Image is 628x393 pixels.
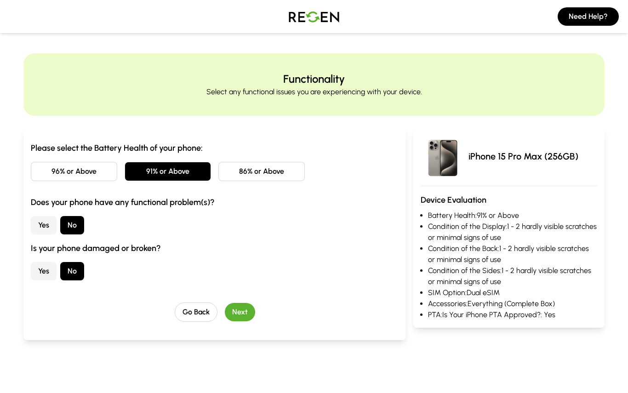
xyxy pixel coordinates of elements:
[60,262,84,280] button: No
[428,309,597,320] li: PTA: Is Your iPhone PTA Approved?: Yes
[558,7,619,26] button: Need Help?
[421,194,597,206] h3: Device Evaluation
[428,265,597,287] li: Condition of the Sides: 1 - 2 hardly visible scratches or minimal signs of use
[421,134,465,178] img: iPhone 15 Pro Max
[206,86,422,97] p: Select any functional issues you are experiencing with your device.
[60,216,84,234] button: No
[31,196,399,209] h3: Does your phone have any functional problem(s)?
[31,142,399,154] h3: Please select the Battery Health of your phone:
[31,216,57,234] button: Yes
[31,262,57,280] button: Yes
[428,221,597,243] li: Condition of the Display: 1 - 2 hardly visible scratches or minimal signs of use
[428,210,597,221] li: Battery Health: 91% or Above
[31,242,399,255] h3: Is your phone damaged or broken?
[468,150,578,163] p: iPhone 15 Pro Max (256GB)
[225,303,255,321] button: Next
[125,162,211,181] button: 91% or Above
[428,287,597,298] li: SIM Option: Dual eSIM
[282,4,346,29] img: Logo
[283,72,345,86] h2: Functionality
[218,162,305,181] button: 86% or Above
[428,298,597,309] li: Accessories: Everything (Complete Box)
[175,302,217,322] button: Go Back
[31,162,117,181] button: 96% or Above
[428,243,597,265] li: Condition of the Back: 1 - 2 hardly visible scratches or minimal signs of use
